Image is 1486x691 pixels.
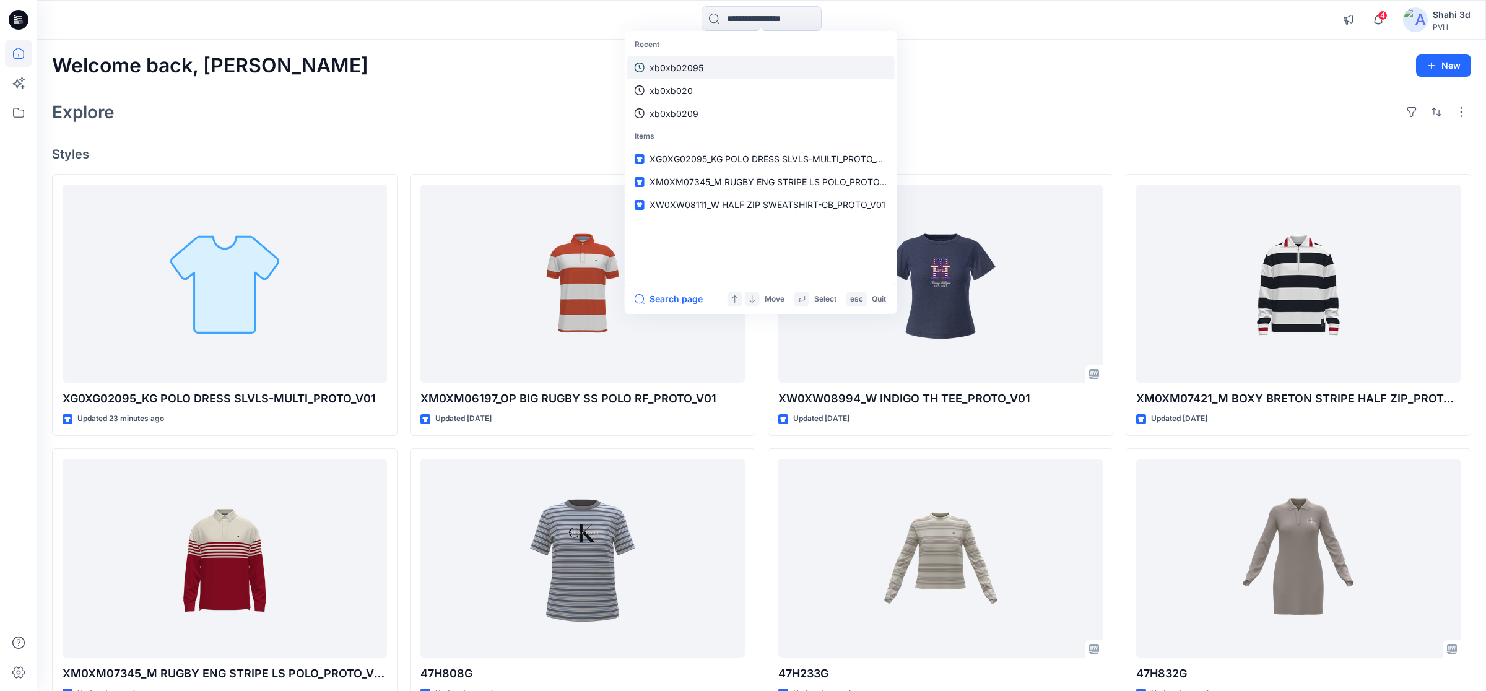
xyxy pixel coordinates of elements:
p: xb0xb02095 [650,61,703,74]
h2: Welcome back, [PERSON_NAME] [52,54,368,77]
a: xb0xb020 [627,79,895,102]
p: Move [765,293,784,306]
p: 47H832G [1136,665,1461,682]
a: XM0XM06197_OP BIG RUGBY SS POLO RF_PROTO_V01 [420,185,745,383]
p: Updated [DATE] [435,412,492,425]
p: xb0xb0209 [650,107,698,120]
p: Items [627,125,895,148]
a: XG0XG02095_KG POLO DRESS SLVLS-MULTI_PROTO_V01 [63,185,387,383]
span: XG0XG02095_KG POLO DRESS SLVLS-MULTI_PROTO_V01 [650,154,891,164]
span: XW0XW08111_W HALF ZIP SWEATSHIRT-CB_PROTO_V01 [650,199,885,210]
a: XW0XW08111_W HALF ZIP SWEATSHIRT-CB_PROTO_V01 [627,193,895,216]
img: avatar [1403,7,1428,32]
a: xb0xb02095 [627,56,895,79]
h4: Styles [52,147,1471,162]
p: XM0XM07421_M BOXY BRETON STRIPE HALF ZIP_PROTO_V01 [1136,390,1461,407]
a: 47H832G [1136,459,1461,658]
a: XM0XM07345_M RUGBY ENG STRIPE LS POLO_PROTO_V02 [627,170,895,193]
p: Recent [627,33,895,56]
h2: Explore [52,102,115,122]
p: XW0XW08994_W INDIGO TH TEE_PROTO_V01 [778,390,1103,407]
a: XW0XW08994_W INDIGO TH TEE_PROTO_V01 [778,185,1103,383]
a: 47H233G [778,459,1103,658]
span: XM0XM07345_M RUGBY ENG STRIPE LS POLO_PROTO_V02 [650,176,900,187]
a: 47H808G [420,459,745,658]
p: Updated [DATE] [793,412,849,425]
p: XM0XM06197_OP BIG RUGBY SS POLO RF_PROTO_V01 [420,390,745,407]
button: New [1416,54,1471,77]
a: XG0XG02095_KG POLO DRESS SLVLS-MULTI_PROTO_V01 [627,147,895,170]
p: esc [850,293,863,306]
p: 47H233G [778,665,1103,682]
span: 4 [1378,11,1388,20]
a: XM0XM07421_M BOXY BRETON STRIPE HALF ZIP_PROTO_V01 [1136,185,1461,383]
p: 47H808G [420,665,745,682]
div: PVH [1433,22,1471,32]
p: Updated [DATE] [1151,412,1207,425]
p: Quit [872,293,886,306]
p: XG0XG02095_KG POLO DRESS SLVLS-MULTI_PROTO_V01 [63,390,387,407]
p: Select [814,293,836,306]
p: XM0XM07345_M RUGBY ENG STRIPE LS POLO_PROTO_V02 [63,665,387,682]
p: Updated 23 minutes ago [77,412,164,425]
a: XM0XM07345_M RUGBY ENG STRIPE LS POLO_PROTO_V02 [63,459,387,658]
p: xb0xb020 [650,84,693,97]
a: xb0xb0209 [627,102,895,125]
button: Search page [635,292,703,306]
div: Shahi 3d [1433,7,1471,22]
